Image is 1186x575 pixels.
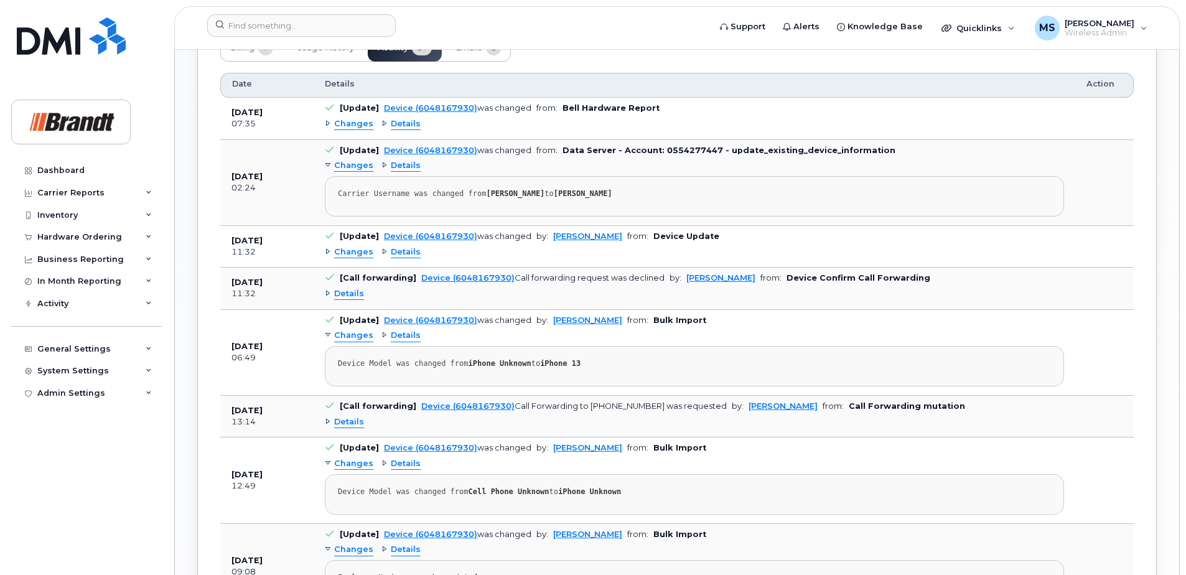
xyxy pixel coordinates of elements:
b: [DATE] [231,342,263,351]
input: Find something... [207,14,396,37]
div: 07:35 [231,118,302,129]
b: [Update] [340,103,379,113]
b: Bulk Import [653,530,706,539]
b: [Update] [340,231,379,241]
div: 12:49 [231,480,302,492]
span: Details [334,416,364,428]
strong: iPhone 13 [540,359,581,368]
div: Megan Scheel [1026,16,1156,40]
div: 11:32 [231,288,302,299]
b: [DATE] [231,556,263,565]
span: MS [1039,21,1055,35]
span: Knowledge Base [847,21,923,33]
span: Details [391,544,421,556]
b: Bell Hardware Report [563,103,660,113]
strong: [PERSON_NAME] [554,189,612,198]
a: Device (6048167930) [384,443,477,452]
div: Call Forwarding to [PHONE_NUMBER] was requested [421,401,727,411]
span: [PERSON_NAME] [1065,18,1134,28]
a: [PERSON_NAME] [553,316,622,325]
span: Details [325,78,355,90]
strong: Cell Phone Unknown [469,487,549,496]
a: Alerts [774,14,828,39]
b: [Call forwarding] [340,401,416,411]
span: by: [536,316,548,325]
span: Details [391,330,421,342]
span: from: [627,316,648,325]
strong: [PERSON_NAME] [486,189,544,198]
div: Device Model was changed from to [338,359,1051,368]
span: from: [536,146,558,155]
b: [DATE] [231,236,263,245]
b: [Call forwarding] [340,273,416,283]
span: Changes [334,246,373,258]
strong: iPhone Unknown [558,487,621,496]
span: by: [536,443,548,452]
a: [PERSON_NAME] [553,443,622,452]
b: Data Server - Account: 0554277447 - update_existing_device_information [563,146,895,155]
span: from: [760,273,782,283]
span: by: [732,401,744,411]
span: Details [391,160,421,172]
div: was changed [384,443,531,452]
b: Bulk Import [653,443,706,452]
b: [Update] [340,443,379,452]
span: by: [536,530,548,539]
a: Device (6048167930) [421,273,515,283]
div: Carrier Username was changed from to [338,189,1051,199]
div: Device Model was changed from to [338,487,1051,497]
div: 06:49 [231,352,302,363]
a: [PERSON_NAME] [686,273,755,283]
div: was changed [384,146,531,155]
b: Call Forwarding mutation [849,401,965,411]
span: Wireless Admin [1065,28,1134,38]
a: Device (6048167930) [384,146,477,155]
span: from: [536,103,558,113]
span: Changes [334,118,373,130]
span: Alerts [793,21,819,33]
div: Quicklinks [933,16,1024,40]
span: Changes [334,330,373,342]
b: Device Update [653,231,719,241]
b: [DATE] [231,406,263,415]
span: by: [670,273,681,283]
span: by: [536,231,548,241]
a: Device (6048167930) [384,530,477,539]
div: 11:32 [231,246,302,258]
a: [PERSON_NAME] [553,530,622,539]
div: Call forwarding request was declined [421,273,665,283]
a: Device (6048167930) [384,316,477,325]
span: Details [391,118,421,130]
b: Device Confirm Call Forwarding [787,273,930,283]
div: was changed [384,231,531,241]
span: from: [627,443,648,452]
span: from: [627,530,648,539]
a: Knowledge Base [828,14,932,39]
a: Device (6048167930) [421,401,515,411]
div: 02:24 [231,182,302,194]
b: [Update] [340,530,379,539]
b: Bulk Import [653,316,706,325]
div: was changed [384,103,531,113]
span: Changes [334,160,373,172]
b: [Update] [340,316,379,325]
b: [DATE] [231,470,263,479]
th: Action [1075,73,1134,98]
span: Details [391,458,421,470]
b: [Update] [340,146,379,155]
span: Quicklinks [956,23,1002,33]
span: from: [823,401,844,411]
span: Details [391,246,421,258]
div: was changed [384,530,531,539]
b: [DATE] [231,108,263,117]
b: [DATE] [231,278,263,287]
span: Date [232,78,252,90]
div: 13:14 [231,416,302,428]
span: Support [731,21,765,33]
a: Support [711,14,774,39]
strong: iPhone Unknown [469,359,531,368]
a: Device (6048167930) [384,103,477,113]
div: was changed [384,316,531,325]
span: Details [334,288,364,300]
b: [DATE] [231,172,263,181]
